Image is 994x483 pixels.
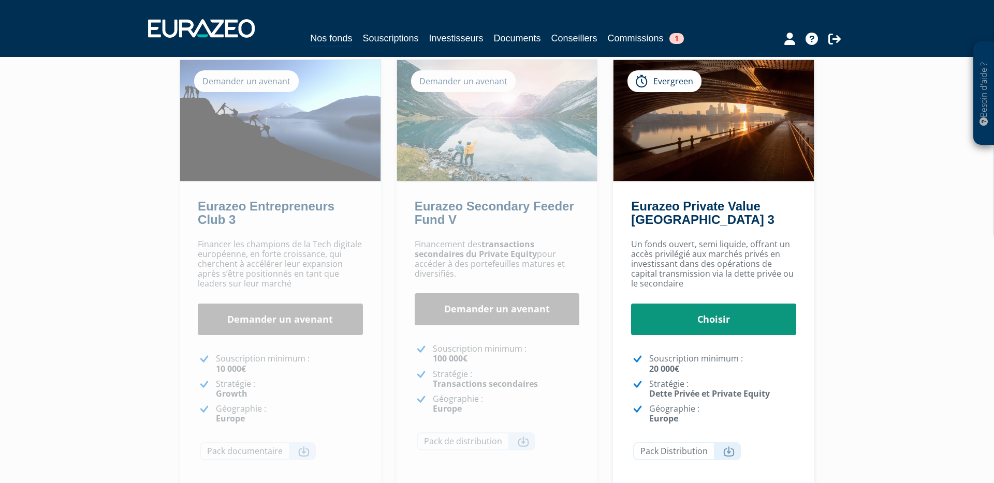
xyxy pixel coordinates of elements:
[148,19,255,38] img: 1732889491-logotype_eurazeo_blanc_rvb.png
[494,31,541,46] a: Documents
[216,388,247,399] strong: Growth
[633,442,741,460] a: Pack Distribution
[415,239,580,279] p: Financement des pour accéder à des portefeuilles matures et diversifiés.
[433,378,538,389] strong: Transactions secondaires
[649,354,796,373] p: Souscription minimum :
[627,70,701,92] div: Evergreen
[433,369,580,389] p: Stratégie :
[669,33,684,44] span: 1
[216,404,363,424] p: Géographie :
[411,70,516,92] div: Demander un avenant
[649,404,796,424] p: Géographie :
[433,344,580,364] p: Souscription minimum :
[613,60,814,181] img: Eurazeo Private Value Europe 3
[216,354,363,373] p: Souscription minimum :
[180,60,381,181] img: Eurazeo Entrepreneurs Club 3
[194,70,299,92] div: Demander un avenant
[608,31,684,46] a: Commissions1
[198,304,363,336] a: Demander un avenant
[415,293,580,325] a: Demander un avenant
[649,413,678,424] strong: Europe
[649,379,796,399] p: Stratégie :
[200,442,316,460] a: Pack documentaire
[310,31,352,47] a: Nos fonds
[198,239,363,289] p: Financer les champions de la Tech digitale européenne, en forte croissance, qui cherchent à accél...
[417,432,535,450] a: Pack de distribution
[397,60,597,181] img: Eurazeo Secondary Feeder Fund V
[198,199,334,227] a: Eurazeo Entrepreneurs Club 3
[631,199,774,227] a: Eurazeo Private Value [GEOGRAPHIC_DATA] 3
[551,31,597,46] a: Conseillers
[433,403,462,414] strong: Europe
[433,394,580,414] p: Géographie :
[649,363,679,374] strong: 20 000€
[433,353,467,364] strong: 100 000€
[415,238,537,260] strong: transactions secondaires du Private Equity
[429,31,483,46] a: Investisseurs
[362,31,418,46] a: Souscriptions
[216,379,363,399] p: Stratégie :
[631,239,796,289] p: Un fonds ouvert, semi liquide, offrant un accès privilégié aux marchés privés en investissant dan...
[978,47,990,140] p: Besoin d'aide ?
[216,363,246,374] strong: 10 000€
[415,199,574,227] a: Eurazeo Secondary Feeder Fund V
[631,304,796,336] a: Choisir
[649,388,770,399] strong: Dette Privée et Private Equity
[216,413,245,424] strong: Europe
